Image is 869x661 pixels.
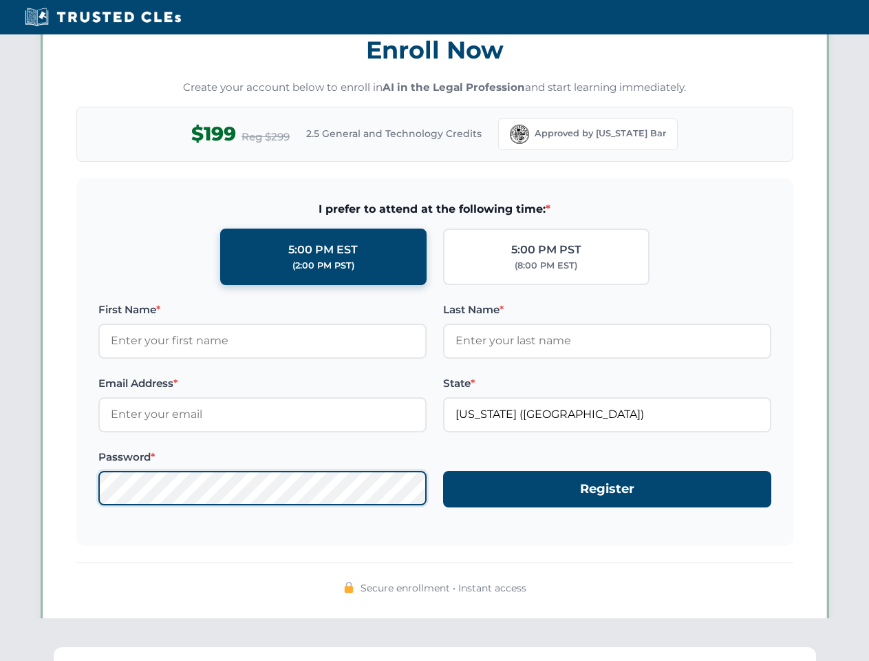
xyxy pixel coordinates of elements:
[306,126,482,141] span: 2.5 General and Technology Credits
[98,397,427,432] input: Enter your email
[443,471,771,507] button: Register
[76,80,793,96] p: Create your account below to enroll in and start learning immediately.
[98,449,427,465] label: Password
[383,81,525,94] strong: AI in the Legal Profession
[98,324,427,358] input: Enter your first name
[511,241,581,259] div: 5:00 PM PST
[443,302,771,318] label: Last Name
[443,397,771,432] input: Florida (FL)
[98,375,427,392] label: Email Address
[242,129,290,145] span: Reg $299
[76,28,793,72] h3: Enroll Now
[191,118,236,149] span: $199
[98,200,771,218] span: I prefer to attend at the following time:
[361,580,526,596] span: Secure enrollment • Instant access
[292,259,354,273] div: (2:00 PM PST)
[98,302,427,318] label: First Name
[535,127,666,140] span: Approved by [US_STATE] Bar
[343,582,354,593] img: 🔒
[21,7,185,28] img: Trusted CLEs
[515,259,577,273] div: (8:00 PM EST)
[443,375,771,392] label: State
[443,324,771,358] input: Enter your last name
[288,241,358,259] div: 5:00 PM EST
[510,125,529,144] img: Florida Bar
